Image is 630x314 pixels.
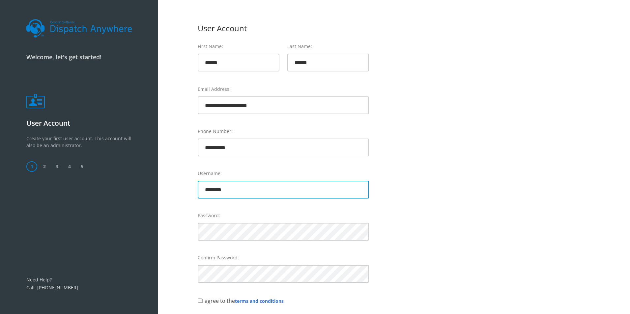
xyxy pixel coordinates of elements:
a: terms and conditions [235,298,284,304]
p: Create your first user account. This account will also be an administrator. [26,135,132,161]
span: 4 [64,161,75,172]
span: 3 [51,161,62,172]
label: Username: [198,170,369,177]
span: 2 [39,161,50,172]
label: I agree to the [198,298,284,304]
label: Confirm Password: [198,254,369,261]
a: Call: [PHONE_NUMBER] [26,284,78,291]
img: userbadge.png [26,94,45,108]
input: I agree to theterms and conditions [198,299,202,303]
label: Phone Number: [198,128,369,135]
p: Welcome, let's get started! [26,53,132,62]
span: 1 [26,161,37,172]
p: User Account [26,118,132,129]
label: Password: [198,212,369,219]
a: Need Help? [26,276,52,283]
label: Last Name: [287,43,369,50]
label: Email Address: [198,86,369,92]
label: First Name: [198,43,279,50]
img: dalogo.svg [26,19,132,38]
span: 5 [76,161,87,172]
div: User Account [198,22,369,34]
